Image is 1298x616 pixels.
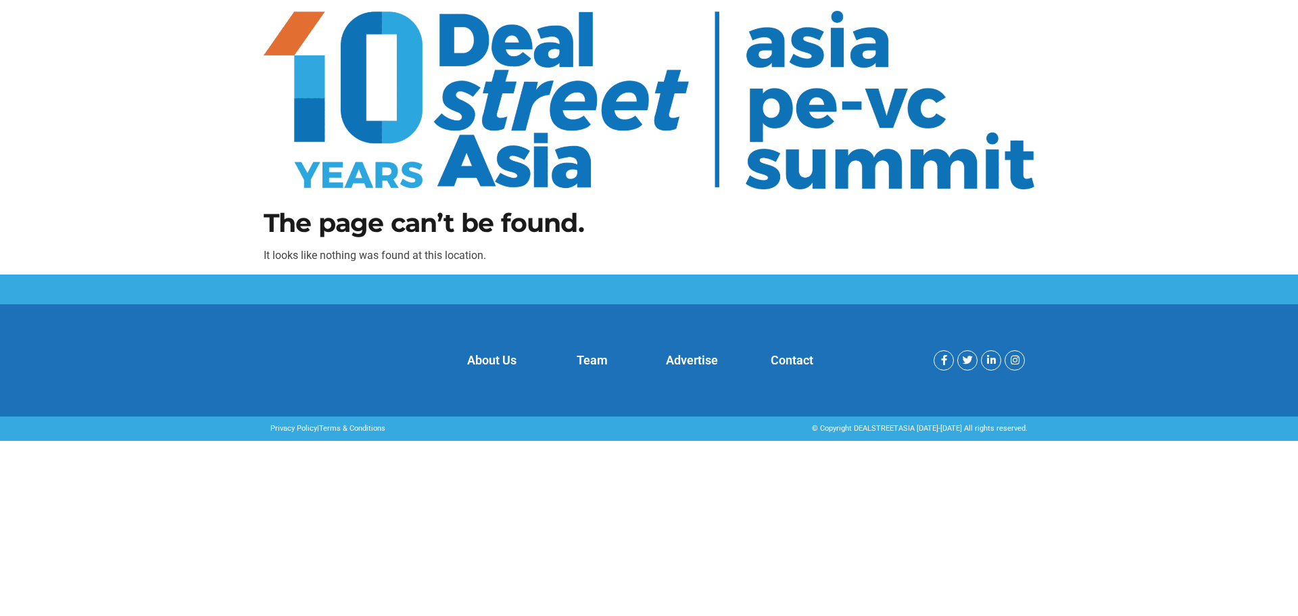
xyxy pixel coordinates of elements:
[577,353,608,367] a: Team
[467,353,516,367] a: About Us
[319,424,385,433] a: Terms & Conditions
[270,423,642,435] p: |
[270,424,317,433] a: Privacy Policy
[666,353,718,367] a: Advertise
[656,423,1028,435] div: © Copyright DEALSTREETASIA [DATE]-[DATE] All rights reserved.
[264,11,1034,189] img: DealStreetAsia Events
[771,353,813,367] a: Contact
[264,247,1034,264] p: It looks like nothing was found at this location.
[264,210,1034,236] h1: The page can’t be found.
